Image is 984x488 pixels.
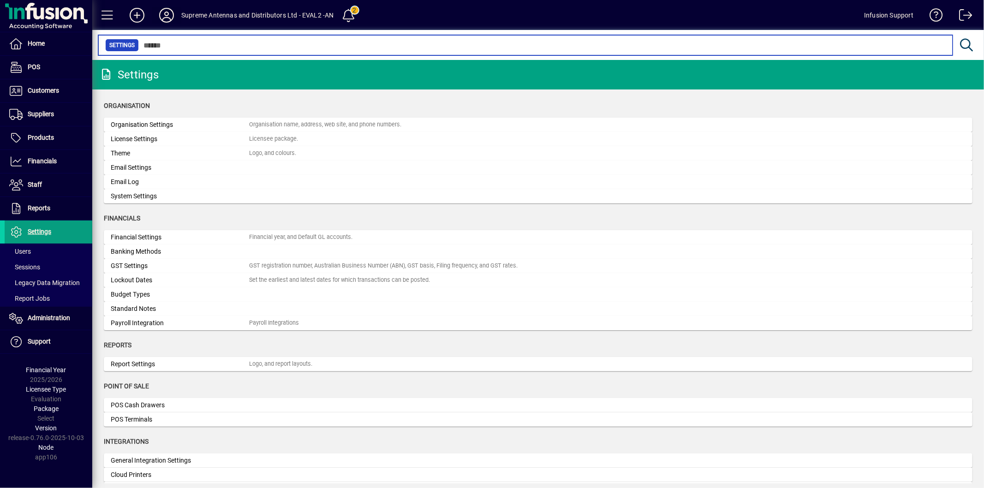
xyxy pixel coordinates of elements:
[104,287,972,302] a: Budget Types
[104,259,972,273] a: GST SettingsGST registration number, Australian Business Number (ABN), GST basis, Filing frequenc...
[5,330,92,353] a: Support
[99,67,159,82] div: Settings
[104,244,972,259] a: Banking Methods
[104,146,972,161] a: ThemeLogo, and colours.
[864,8,913,23] div: Infusion Support
[104,118,972,132] a: Organisation SettingsOrganisation name, address, web site, and phone numbers.
[122,7,152,24] button: Add
[104,468,972,482] a: Cloud Printers
[28,314,70,321] span: Administration
[111,275,249,285] div: Lockout Dates
[104,382,149,390] span: Point of Sale
[5,79,92,102] a: Customers
[104,316,972,330] a: Payroll IntegrationPayroll Integrations
[111,290,249,299] div: Budget Types
[104,302,972,316] a: Standard Notes
[104,102,150,109] span: Organisation
[5,307,92,330] a: Administration
[5,275,92,291] a: Legacy Data Migration
[111,134,249,144] div: License Settings
[104,161,972,175] a: Email Settings
[249,262,518,270] div: GST registration number, Australian Business Number (ABN), GST basis, Filing frequency, and GST r...
[111,261,249,271] div: GST Settings
[111,120,249,130] div: Organisation Settings
[5,259,92,275] a: Sessions
[28,181,42,188] span: Staff
[111,304,249,314] div: Standard Notes
[104,438,149,445] span: Integrations
[26,386,66,393] span: Licensee Type
[249,276,430,285] div: Set the earliest and latest dates for which transactions can be posted.
[104,357,972,371] a: Report SettingsLogo, and report layouts.
[28,40,45,47] span: Home
[9,263,40,271] span: Sessions
[104,214,140,222] span: Financials
[111,415,249,424] div: POS Terminals
[111,191,249,201] div: System Settings
[109,41,135,50] span: Settings
[5,197,92,220] a: Reports
[39,444,54,451] span: Node
[249,319,299,327] div: Payroll Integrations
[249,149,296,158] div: Logo, and colours.
[111,359,249,369] div: Report Settings
[28,228,51,235] span: Settings
[923,2,943,32] a: Knowledge Base
[5,56,92,79] a: POS
[181,8,334,23] div: Supreme Antennas and Distributors Ltd - EVAL2 -AN
[104,189,972,203] a: System Settings
[5,173,92,196] a: Staff
[5,150,92,173] a: Financials
[28,157,57,165] span: Financials
[28,134,54,141] span: Products
[249,120,401,129] div: Organisation name, address, web site, and phone numbers.
[104,175,972,189] a: Email Log
[5,244,92,259] a: Users
[104,273,972,287] a: Lockout DatesSet the earliest and latest dates for which transactions can be posted.
[104,341,131,349] span: Reports
[111,177,249,187] div: Email Log
[26,366,66,374] span: Financial Year
[9,295,50,302] span: Report Jobs
[104,132,972,146] a: License SettingsLicensee package.
[28,87,59,94] span: Customers
[111,456,249,465] div: General Integration Settings
[36,424,57,432] span: Version
[111,163,249,173] div: Email Settings
[104,412,972,427] a: POS Terminals
[5,126,92,149] a: Products
[249,233,352,242] div: Financial year, and Default GL accounts.
[152,7,181,24] button: Profile
[28,63,40,71] span: POS
[104,453,972,468] a: General Integration Settings
[104,398,972,412] a: POS Cash Drawers
[111,470,249,480] div: Cloud Printers
[111,400,249,410] div: POS Cash Drawers
[249,135,298,143] div: Licensee package.
[249,360,312,369] div: Logo, and report layouts.
[28,338,51,345] span: Support
[5,32,92,55] a: Home
[5,291,92,306] a: Report Jobs
[952,2,972,32] a: Logout
[28,110,54,118] span: Suppliers
[111,232,249,242] div: Financial Settings
[9,279,80,286] span: Legacy Data Migration
[104,230,972,244] a: Financial SettingsFinancial year, and Default GL accounts.
[28,204,50,212] span: Reports
[9,248,31,255] span: Users
[111,247,249,256] div: Banking Methods
[34,405,59,412] span: Package
[5,103,92,126] a: Suppliers
[111,318,249,328] div: Payroll Integration
[111,149,249,158] div: Theme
